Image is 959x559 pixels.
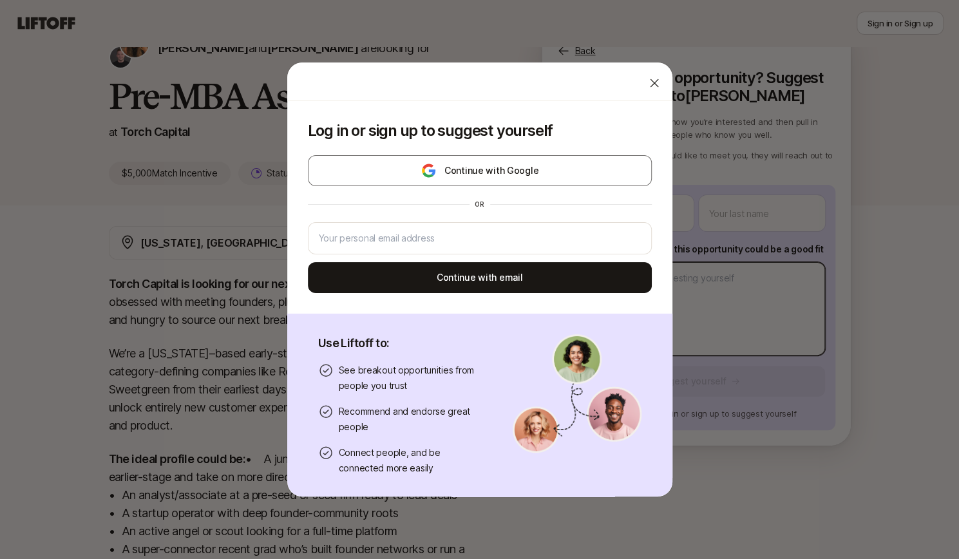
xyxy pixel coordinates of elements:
[339,363,482,393] p: See breakout opportunities from people you trust
[339,404,482,435] p: Recommend and endorse great people
[470,199,490,209] div: or
[319,231,641,246] input: Your personal email address
[421,163,437,178] img: google-logo
[318,334,482,352] p: Use Liftoff to:
[308,155,652,186] button: Continue with Google
[339,445,482,476] p: Connect people, and be connected more easily
[308,122,652,140] p: Log in or sign up to suggest yourself
[308,262,652,293] button: Continue with email
[513,334,641,453] img: signup-banner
